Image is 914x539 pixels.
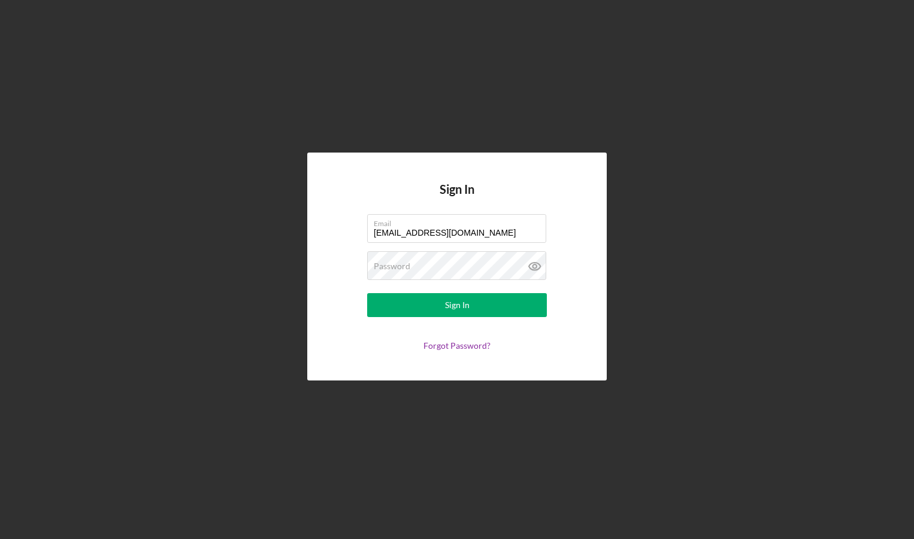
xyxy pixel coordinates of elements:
[367,293,547,317] button: Sign In
[374,261,410,271] label: Password
[423,340,491,351] a: Forgot Password?
[374,215,546,228] label: Email
[445,293,470,317] div: Sign In
[440,182,474,214] h4: Sign In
